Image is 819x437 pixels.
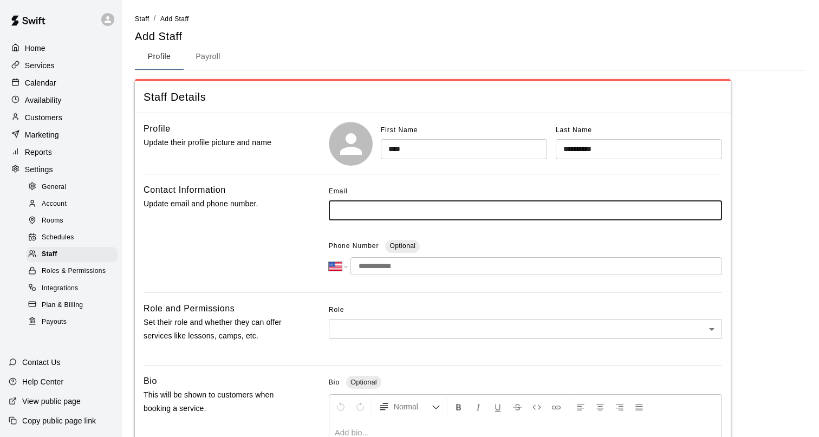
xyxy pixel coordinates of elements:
[135,29,182,44] h5: Add Staff
[329,302,722,319] span: Role
[26,298,118,313] div: Plan & Billing
[9,144,113,160] a: Reports
[144,136,294,149] p: Update their profile picture and name
[26,213,122,230] a: Rooms
[26,281,118,296] div: Integrations
[144,90,722,105] span: Staff Details
[184,44,232,70] button: Payroll
[9,127,113,143] a: Marketing
[26,314,122,330] a: Payouts
[528,397,546,416] button: Insert Code
[329,183,348,200] span: Email
[135,13,806,25] nav: breadcrumb
[26,246,122,263] a: Staff
[135,44,184,70] button: Profile
[329,238,379,255] span: Phone Number
[144,302,235,316] h6: Role and Permissions
[26,197,118,212] div: Account
[630,397,648,416] button: Justify Align
[26,230,122,246] a: Schedules
[135,14,149,23] a: Staff
[144,374,157,388] h6: Bio
[42,216,63,226] span: Rooms
[9,109,113,126] a: Customers
[22,415,96,426] p: Copy public page link
[9,161,113,178] a: Settings
[489,397,507,416] button: Format Underline
[25,129,59,140] p: Marketing
[25,112,62,123] p: Customers
[42,266,106,277] span: Roles & Permissions
[9,57,113,74] a: Services
[26,297,122,314] a: Plan & Billing
[329,379,340,386] span: Bio
[9,92,113,108] a: Availability
[351,397,369,416] button: Redo
[25,43,45,54] p: Home
[144,183,226,197] h6: Contact Information
[508,397,526,416] button: Format Strikethrough
[394,401,432,412] span: Normal
[135,15,149,23] span: Staff
[135,44,806,70] div: staff form tabs
[374,397,445,416] button: Formatting Options
[26,230,118,245] div: Schedules
[144,122,171,136] h6: Profile
[160,15,189,23] span: Add Staff
[571,397,590,416] button: Left Align
[22,357,61,368] p: Contact Us
[9,75,113,91] a: Calendar
[25,95,62,106] p: Availability
[556,126,592,134] span: Last Name
[331,397,350,416] button: Undo
[26,263,122,280] a: Roles & Permissions
[42,232,74,243] span: Schedules
[389,242,415,250] span: Optional
[591,397,609,416] button: Center Align
[450,397,468,416] button: Format Bold
[42,182,67,193] span: General
[346,378,381,386] span: Optional
[26,264,118,279] div: Roles & Permissions
[547,397,565,416] button: Insert Link
[25,147,52,158] p: Reports
[153,13,155,24] li: /
[22,376,63,387] p: Help Center
[42,249,57,260] span: Staff
[144,388,294,415] p: This will be shown to customers when booking a service.
[144,316,294,343] p: Set their role and whether they can offer services like lessons, camps, etc.
[26,247,118,262] div: Staff
[26,180,118,195] div: General
[25,60,55,71] p: Services
[469,397,487,416] button: Format Italics
[42,300,83,311] span: Plan & Billing
[22,396,81,407] p: View public page
[26,213,118,229] div: Rooms
[25,164,53,175] p: Settings
[26,179,122,195] a: General
[42,317,67,328] span: Payouts
[610,397,629,416] button: Right Align
[26,195,122,212] a: Account
[144,197,294,211] p: Update email and phone number.
[9,40,113,56] a: Home
[42,283,79,294] span: Integrations
[26,315,118,330] div: Payouts
[42,199,67,210] span: Account
[26,280,122,297] a: Integrations
[25,77,56,88] p: Calendar
[381,126,418,134] span: First Name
